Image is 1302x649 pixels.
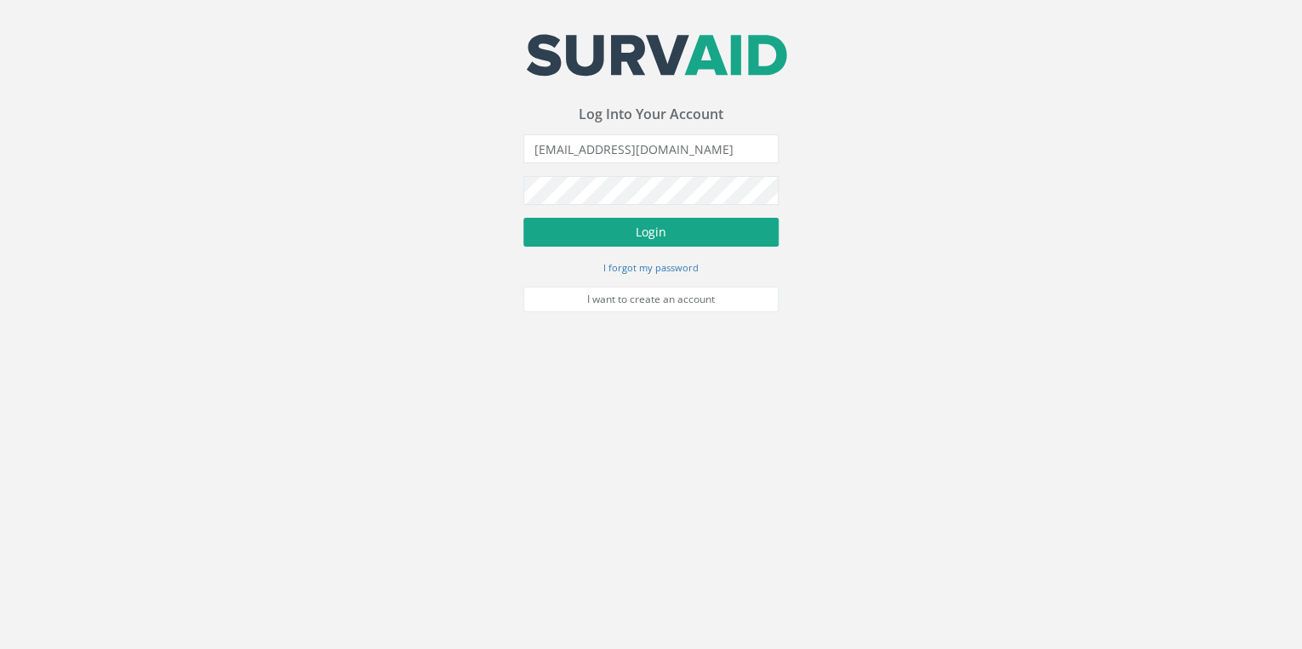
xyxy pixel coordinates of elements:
small: I forgot my password [603,261,699,274]
h3: Log Into Your Account [523,107,779,122]
a: I forgot my password [603,259,699,275]
a: I want to create an account [523,287,779,312]
input: Email [523,134,779,163]
button: Login [523,218,779,247]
